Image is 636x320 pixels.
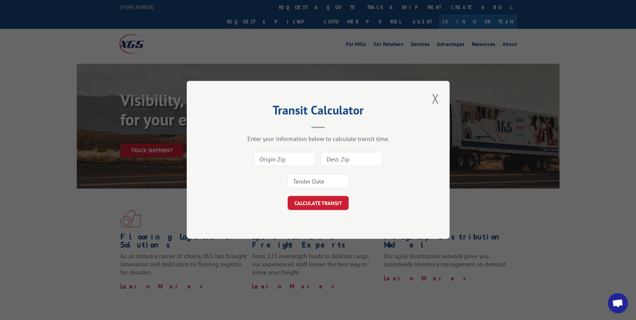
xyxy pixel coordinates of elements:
button: CALCULATE TRANSIT [288,196,349,210]
input: Tender Date [287,174,349,189]
input: Dest. Zip [321,152,383,166]
button: Close modal [430,89,441,108]
h2: Transit Calculator [220,105,416,118]
a: Open chat [608,293,628,313]
div: Enter your information below to calculate transit time. [220,135,416,143]
input: Origin Zip [254,152,315,166]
